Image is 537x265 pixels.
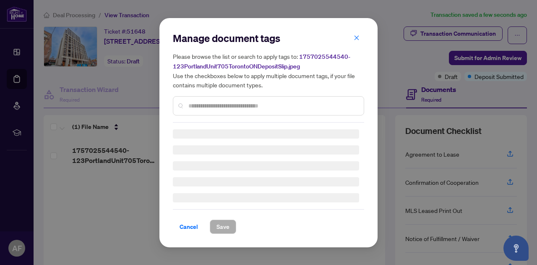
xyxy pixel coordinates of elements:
[180,220,198,234] span: Cancel
[210,220,236,234] button: Save
[354,34,360,40] span: close
[173,31,364,45] h2: Manage document tags
[503,236,529,261] button: Open asap
[173,220,205,234] button: Cancel
[173,52,364,89] h5: Please browse the list or search to apply tags to: Use the checkboxes below to apply multiple doc...
[173,53,350,70] span: 1757025544540-123PortlandUnit705TorontoONDepositSlip.jpeg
